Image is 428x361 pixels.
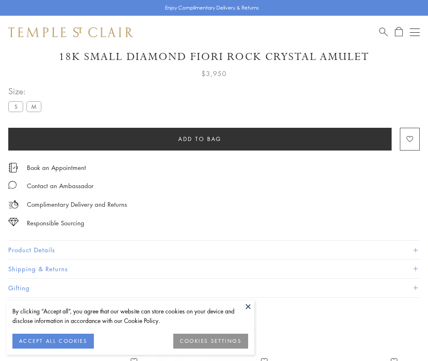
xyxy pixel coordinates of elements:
div: Contact an Ambassador [27,181,93,191]
img: Temple St. Clair [8,27,133,37]
p: Enjoy Complimentary Delivery & Returns [165,4,259,12]
div: By clicking “Accept all”, you agree that our website can store cookies on your device and disclos... [12,306,248,325]
button: ACCEPT ALL COOKIES [12,334,94,349]
a: Search [379,27,388,37]
a: Open Shopping Bag [395,27,403,37]
label: M [26,101,41,112]
img: icon_sourcing.svg [8,218,19,226]
button: Gifting [8,279,420,297]
h1: 18K Small Diamond Fiori Rock Crystal Amulet [8,50,420,64]
label: S [8,101,23,112]
img: icon_appointment.svg [8,163,18,172]
button: Shipping & Returns [8,260,420,278]
p: Complimentary Delivery and Returns [27,199,127,210]
span: $3,950 [201,68,227,79]
div: Responsible Sourcing [27,218,84,228]
button: Add to bag [8,128,392,151]
img: icon_delivery.svg [8,199,19,210]
a: Book an Appointment [27,163,86,172]
button: Open navigation [410,27,420,37]
span: Size: [8,84,45,98]
span: Add to bag [178,134,222,143]
button: Product Details [8,241,420,259]
img: MessageIcon-01_2.svg [8,181,17,189]
button: COOKIES SETTINGS [173,334,248,349]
